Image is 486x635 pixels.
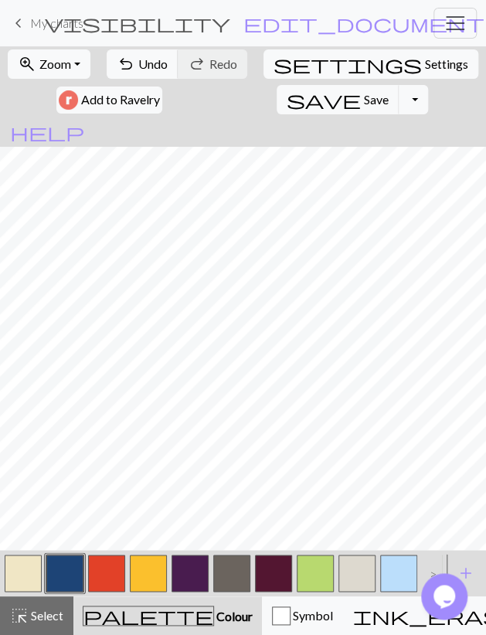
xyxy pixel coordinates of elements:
span: undo [117,53,135,75]
button: Zoom [8,49,90,79]
button: Symbol [262,596,343,635]
img: Ravelry [59,90,78,110]
span: visibility [45,12,230,34]
span: Zoom [39,56,71,71]
button: SettingsSettings [263,49,478,79]
button: Colour [73,596,262,635]
a: My charts [9,10,83,36]
button: Save [277,85,399,114]
span: Colour [214,609,253,623]
span: settings [274,53,422,75]
span: Add to Ravelry [81,90,160,110]
div: > [417,552,442,594]
span: zoom_in [18,53,36,75]
span: save [287,89,361,110]
iframe: chat widget [421,573,471,620]
span: highlight_alt [10,605,29,627]
button: Add to Ravelry [56,87,162,114]
i: Settings [274,55,422,73]
span: palette [83,605,213,627]
span: Undo [138,56,168,71]
span: Symbol [291,608,333,623]
span: edit_document [243,12,484,34]
span: Select [29,608,63,623]
button: Toggle navigation [433,8,477,39]
span: My charts [30,15,83,30]
span: add [457,562,475,584]
span: Save [364,92,389,107]
span: help [10,121,84,143]
span: Settings [425,55,468,73]
button: Undo [107,49,178,79]
span: keyboard_arrow_left [9,12,28,34]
